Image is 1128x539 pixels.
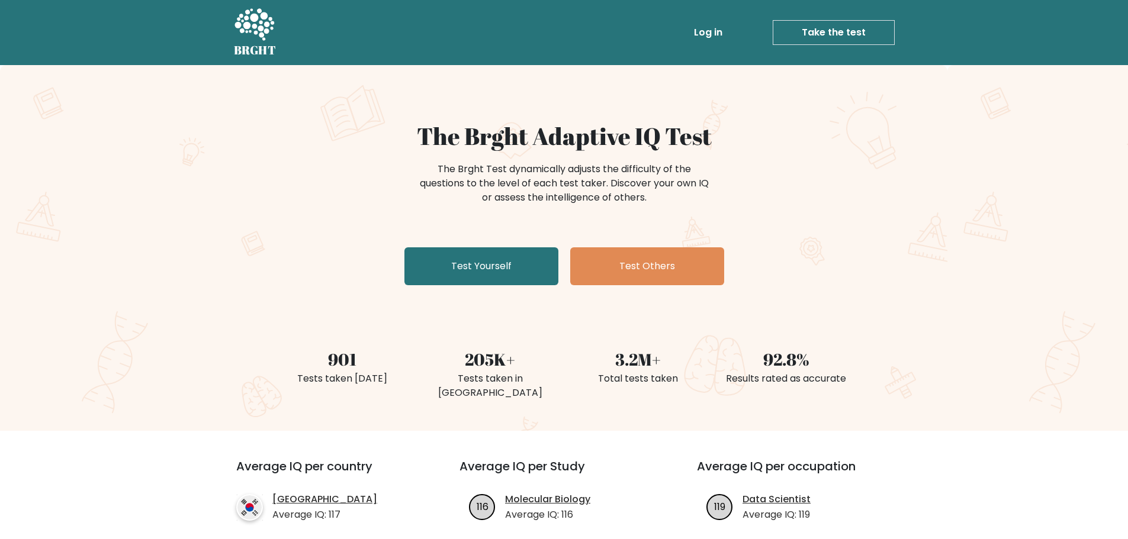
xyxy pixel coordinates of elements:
[275,372,409,386] div: Tests taken [DATE]
[416,162,712,205] div: The Brght Test dynamically adjusts the difficulty of the questions to the level of each test take...
[570,247,724,285] a: Test Others
[743,492,811,506] a: Data Scientist
[697,459,906,488] h3: Average IQ per occupation
[571,347,705,372] div: 3.2M+
[236,459,417,488] h3: Average IQ per country
[689,21,727,44] a: Log in
[234,5,277,60] a: BRGHT
[714,499,725,513] text: 119
[505,492,590,506] a: Molecular Biology
[459,459,669,488] h3: Average IQ per Study
[719,347,853,372] div: 92.8%
[423,347,557,372] div: 205K+
[236,494,263,521] img: country
[719,372,853,386] div: Results rated as accurate
[477,499,489,513] text: 116
[272,492,377,506] a: [GEOGRAPHIC_DATA]
[272,508,377,522] p: Average IQ: 117
[773,20,895,45] a: Take the test
[234,43,277,57] h5: BRGHT
[505,508,590,522] p: Average IQ: 116
[571,372,705,386] div: Total tests taken
[275,122,853,150] h1: The Brght Adaptive IQ Test
[423,372,557,400] div: Tests taken in [GEOGRAPHIC_DATA]
[275,347,409,372] div: 901
[404,247,558,285] a: Test Yourself
[743,508,811,522] p: Average IQ: 119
